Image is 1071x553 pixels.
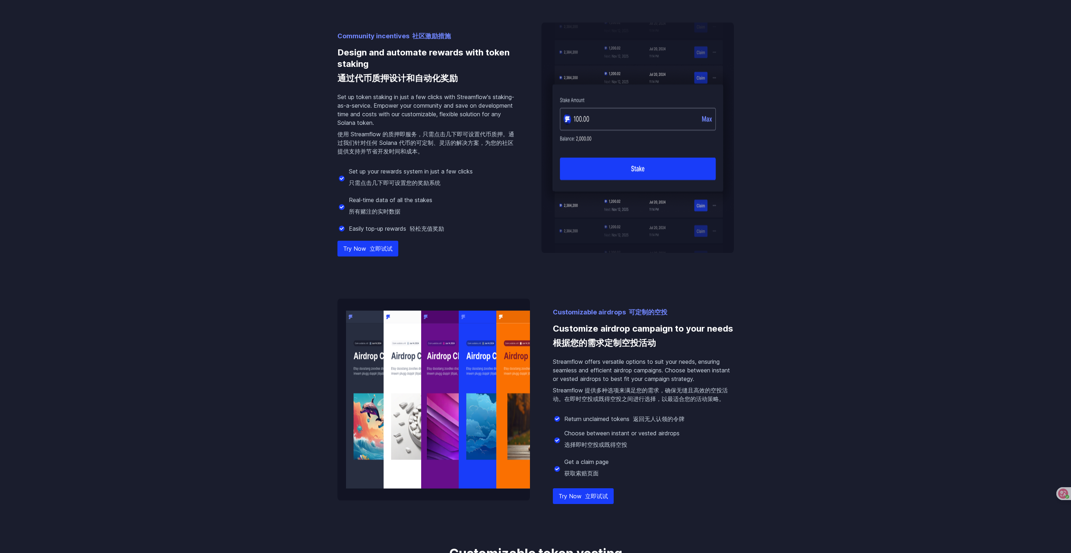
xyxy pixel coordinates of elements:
[337,93,519,158] p: Set up token staking in just a few clicks with Streamflow's staking-as-a-service. Empower your co...
[564,441,627,448] font: 选择即时空投或既得空投
[553,488,614,504] a: Try Now 立即试试
[633,415,685,422] font: 返回无人认领的令牌
[349,208,400,215] font: 所有赌注的实时数据
[553,357,734,406] p: Streamflow offers versatile options to suit your needs, ensuring seamless and efficient airdrop c...
[337,73,458,83] font: 通过代币质押设计和自动化奖励
[337,241,398,256] a: Try Now 立即试试
[541,23,734,253] img: Design and automate rewards with token staking
[337,41,519,93] h3: Design and automate rewards with token staking
[553,338,656,348] font: 根据您的需求定制空投活动
[337,31,519,41] p: Community incentives
[410,225,444,232] font: 轻松充值奖励
[629,308,667,316] font: 可定制的空投
[564,470,599,477] font: 获取索赔页面
[349,179,440,186] font: 只需点击几下即可设置您的奖励系统
[349,196,432,219] p: Real-time data of all the stakes
[412,32,451,40] font: 社区激励措施
[553,317,734,357] h3: Customize airdrop campaign to your needs
[370,245,393,252] font: 立即试试
[349,224,444,233] p: Easily top-up rewards
[564,457,609,480] p: Get a claim page
[564,429,680,452] p: Choose between instant or vested airdrops
[585,493,608,500] font: 立即试试
[553,387,728,402] font: Streamflow 提供多种选项来满足您的需求，确保无缝且高效的空投活动。在即时空投或既得空投之间进行选择，以最适合您的活动策略。
[349,167,473,190] p: Set up your rewards system in just a few clicks
[337,131,514,155] font: 使用 Streamflow 的质押即服务，只需点击几下即可设置代币质押。通过我们针对任何 Solana 代币的可定制、灵活的解决方案，为您的社区提供支持并节省开发时间和成本。
[564,415,685,423] p: Return unclaimed tokens
[553,307,734,317] p: Customizable airdrops
[337,299,530,500] img: Customize airdrop campaign to your needs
